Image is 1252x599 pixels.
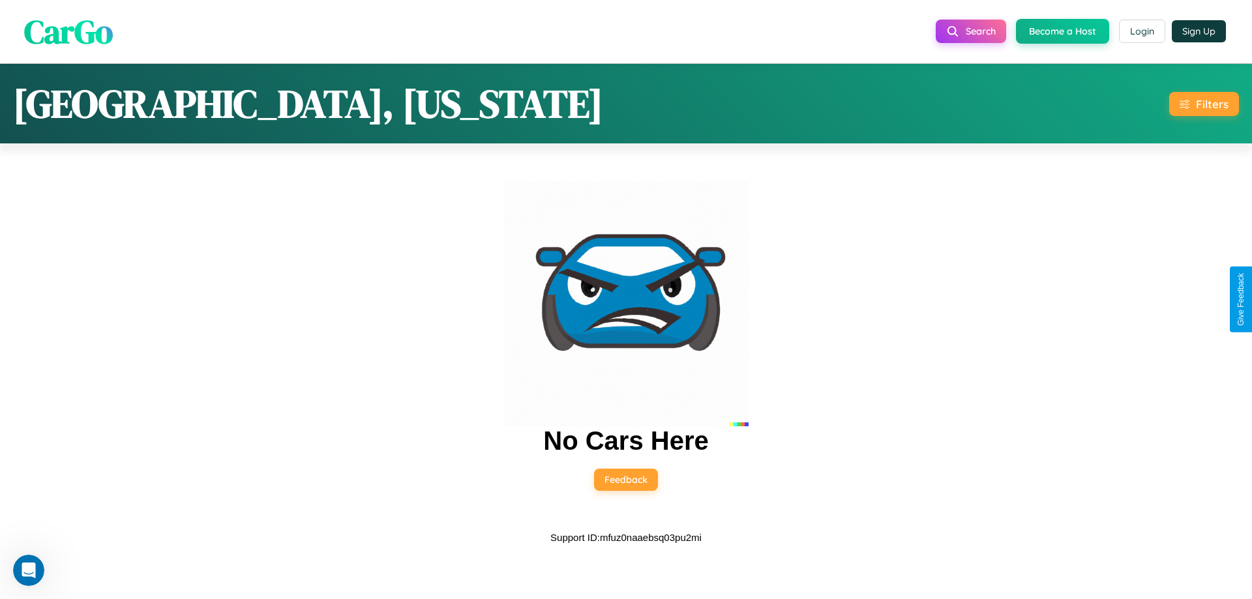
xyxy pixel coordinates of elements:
iframe: Intercom live chat [13,555,44,586]
button: Sign Up [1172,20,1226,42]
p: Support ID: mfuz0naaebsq03pu2mi [550,529,702,546]
button: Search [936,20,1006,43]
button: Feedback [594,469,658,491]
button: Filters [1169,92,1239,116]
div: Give Feedback [1236,273,1245,326]
h1: [GEOGRAPHIC_DATA], [US_STATE] [13,77,603,130]
img: car [503,181,749,426]
button: Login [1119,20,1165,43]
span: CarGo [24,8,113,53]
h2: No Cars Here [543,426,708,456]
span: Search [966,25,996,37]
button: Become a Host [1016,19,1109,44]
div: Filters [1196,97,1229,111]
